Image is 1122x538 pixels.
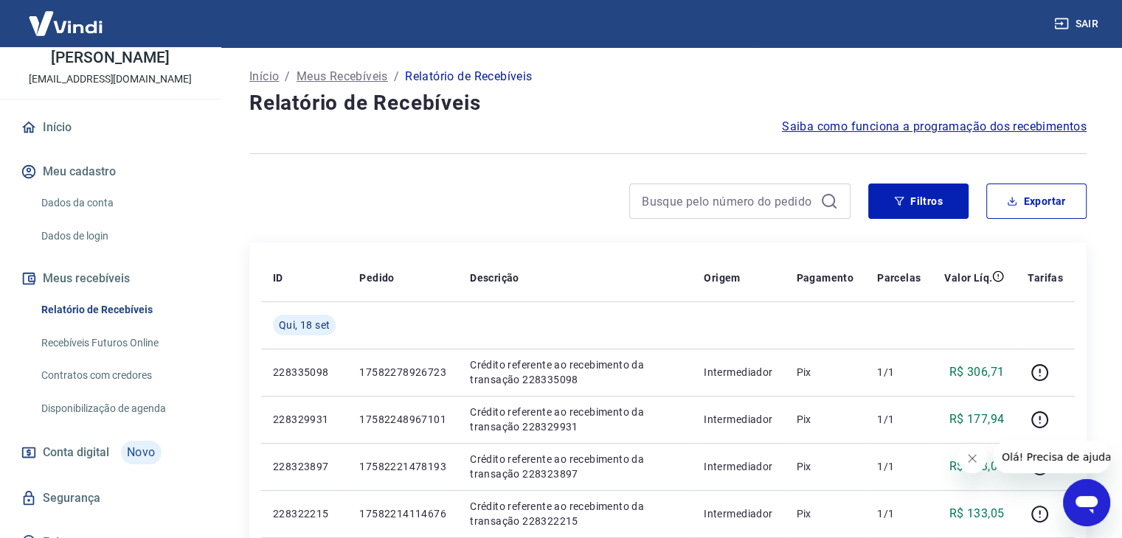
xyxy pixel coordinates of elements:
p: Parcelas [877,270,921,285]
p: / [394,68,399,85]
p: Descrição [470,270,519,285]
iframe: Fechar mensagem [957,444,987,473]
p: Pix [796,459,853,474]
p: / [285,68,290,85]
p: Crédito referente ao recebimento da transação 228335098 [470,357,680,387]
p: R$ 177,94 [949,411,1005,428]
a: Saiba como funciona a programação dos recebimentos [782,118,1087,136]
span: Olá! Precisa de ajuda? [9,10,124,22]
span: Novo [121,441,162,464]
button: Filtros [868,184,969,219]
p: 228322215 [273,506,336,521]
p: Crédito referente ao recebimento da transação 228322215 [470,499,680,528]
iframe: Mensagem da empresa [993,441,1110,473]
p: 228335098 [273,365,336,380]
p: Crédito referente ao recebimento da transação 228329931 [470,405,680,434]
iframe: Botão para abrir a janela de mensagens [1063,479,1110,526]
a: Recebíveis Futuros Online [35,328,203,358]
p: 17582214114676 [359,506,446,521]
img: Vindi [18,1,114,46]
a: Segurança [18,482,203,514]
a: Meus Recebíveis [297,68,388,85]
p: [EMAIL_ADDRESS][DOMAIN_NAME] [29,71,192,87]
button: Meu cadastro [18,156,203,188]
p: 17582278926723 [359,365,446,380]
h4: Relatório de Recebíveis [249,88,1087,118]
p: Crédito referente ao recebimento da transação 228323897 [470,452,680,481]
p: 17582248967101 [359,412,446,427]
a: Disponibilização de agenda [35,394,203,424]
p: Intermediador [704,412,772,427]
a: Dados de login [35,221,203,251]
button: Exportar [986,184,1087,219]
p: 1/1 [877,365,921,380]
a: Contratos com credores [35,360,203,391]
p: Intermediador [704,506,772,521]
p: Valor Líq. [944,270,992,285]
a: Conta digitalNovo [18,435,203,470]
p: Relatório de Recebíveis [405,68,532,85]
a: Início [249,68,279,85]
p: Pagamento [796,270,853,285]
p: 228329931 [273,412,336,427]
a: Relatório de Recebíveis [35,295,203,325]
p: Intermediador [704,365,772,380]
p: Pedido [359,270,394,285]
p: Pix [796,506,853,521]
p: 1/1 [877,459,921,474]
button: Meus recebíveis [18,262,203,295]
p: 17582221478193 [359,459,446,474]
p: Pix [796,365,853,380]
input: Busque pelo número do pedido [642,190,814,212]
p: R$ 306,71 [949,363,1005,381]
p: Intermediador [704,459,772,474]
p: Pix [796,412,853,427]
p: R$ 133,05 [949,505,1005,523]
p: [PERSON_NAME] [51,50,169,66]
p: 1/1 [877,506,921,521]
a: Dados da conta [35,188,203,218]
p: ID [273,270,283,285]
p: 228323897 [273,459,336,474]
p: 1/1 [877,412,921,427]
span: Conta digital [43,442,109,463]
p: Tarifas [1028,270,1063,285]
button: Sair [1051,10,1104,38]
p: R$ 143,05 [949,458,1005,475]
span: Qui, 18 set [279,318,330,332]
p: Origem [704,270,740,285]
a: Início [18,111,203,144]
